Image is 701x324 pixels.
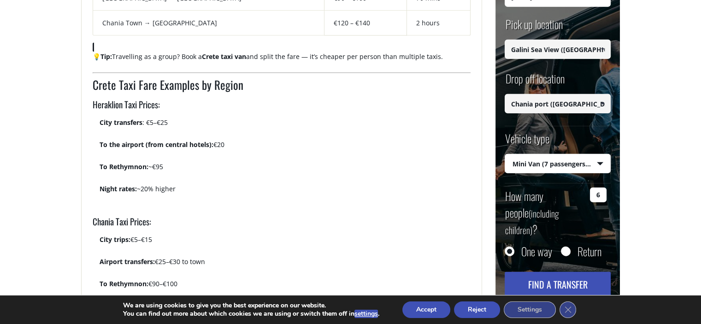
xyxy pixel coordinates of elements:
[93,77,471,99] h2: Crete Taxi Fare Examples by Region
[100,235,130,244] strong: City trips:
[100,235,471,252] p: €5–€15
[100,118,142,127] strong: City transfers
[93,11,325,35] td: Chania Town → [GEOGRAPHIC_DATA]
[100,184,471,201] p: ~20% higher
[100,279,471,296] p: €90–€100
[354,310,378,318] button: settings
[504,301,556,318] button: Settings
[505,188,584,237] label: How many people ?
[100,257,471,274] p: €25–€30 to town
[402,301,450,318] button: Accept
[324,11,407,35] td: €120 – €140
[505,130,549,153] label: Vehicle type
[595,40,610,59] a: Show All Items
[100,184,137,193] strong: Night rates:
[100,162,148,171] strong: To Rethymnon:
[100,257,155,266] strong: Airport transfers:
[123,301,379,310] p: We are using cookies to give you the best experience on our website.
[505,94,611,113] input: Select drop-off location
[560,301,576,318] button: Close GDPR Cookie Banner
[100,140,471,157] p: €20
[454,301,500,318] button: Reject
[100,140,213,149] strong: To the airport (from central hotels):
[505,40,611,59] input: Select pickup location
[505,154,610,174] span: Mini Van (7 passengers) [PERSON_NAME]
[595,94,610,113] a: Show All Items
[93,98,471,118] h3: Heraklion Taxi Prices:
[123,310,379,318] p: You can find out more about which cookies we are using or switch them off in .
[93,215,471,235] h3: Chania Taxi Prices:
[505,71,564,94] label: Drop off location
[100,162,471,179] p: ~€95
[521,247,552,256] label: One way
[93,52,471,69] p: 💡 Travelling as a group? Book a and split the fare — it’s cheaper per person than multiple taxis.
[505,206,559,237] small: (including children)
[505,16,562,40] label: Pick up location
[100,118,471,135] p: : €5–€25
[100,52,112,61] strong: Tip:
[577,247,601,256] label: Return
[505,272,611,297] button: Find a transfer
[100,279,148,288] strong: To Rethymnon:
[407,11,471,35] td: 2 hours
[202,52,246,61] strong: Crete taxi van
